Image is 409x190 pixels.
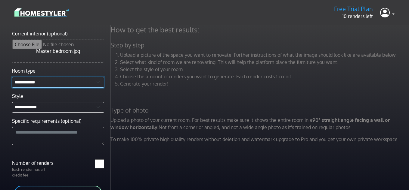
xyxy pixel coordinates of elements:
[12,30,68,37] label: Current interior (optional)
[107,41,408,49] h5: Step by step
[8,167,58,178] p: Each render has a 1 credit fee
[8,159,58,167] label: Number of renders
[120,59,404,66] li: Select what kind of room we are renovating. This will help the platform place the furniture you w...
[334,5,373,13] h5: Free Trial Plan
[12,67,36,74] label: Room type
[120,73,404,80] li: Choose the amount of renders you want to generate. Each render costs 1 credit.
[107,136,408,143] p: To make 100% private high quality renders without deletion and watermark upgrade to Pro and you g...
[14,7,69,18] img: logo-3de290ba35641baa71223ecac5eacb59cb85b4c7fdf211dc9aaecaaee71ea2f8.svg
[120,66,404,73] li: Select the style of your room.
[107,116,408,131] p: Upload a photo of your current room. For best results make sure it shows the entire room in a Not...
[12,117,82,125] label: Specific requirements (optional)
[120,80,404,87] li: Generate your render!
[110,117,390,130] strong: 90° straight angle facing a wall or window horizontally.
[120,51,404,59] li: Upload a picture of the space you want to renovate. Further instructions of what the image should...
[107,25,408,34] h4: How to get the best results:
[107,107,408,114] h5: Type of photo
[334,13,373,20] p: 10 renders left
[12,92,23,100] label: Style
